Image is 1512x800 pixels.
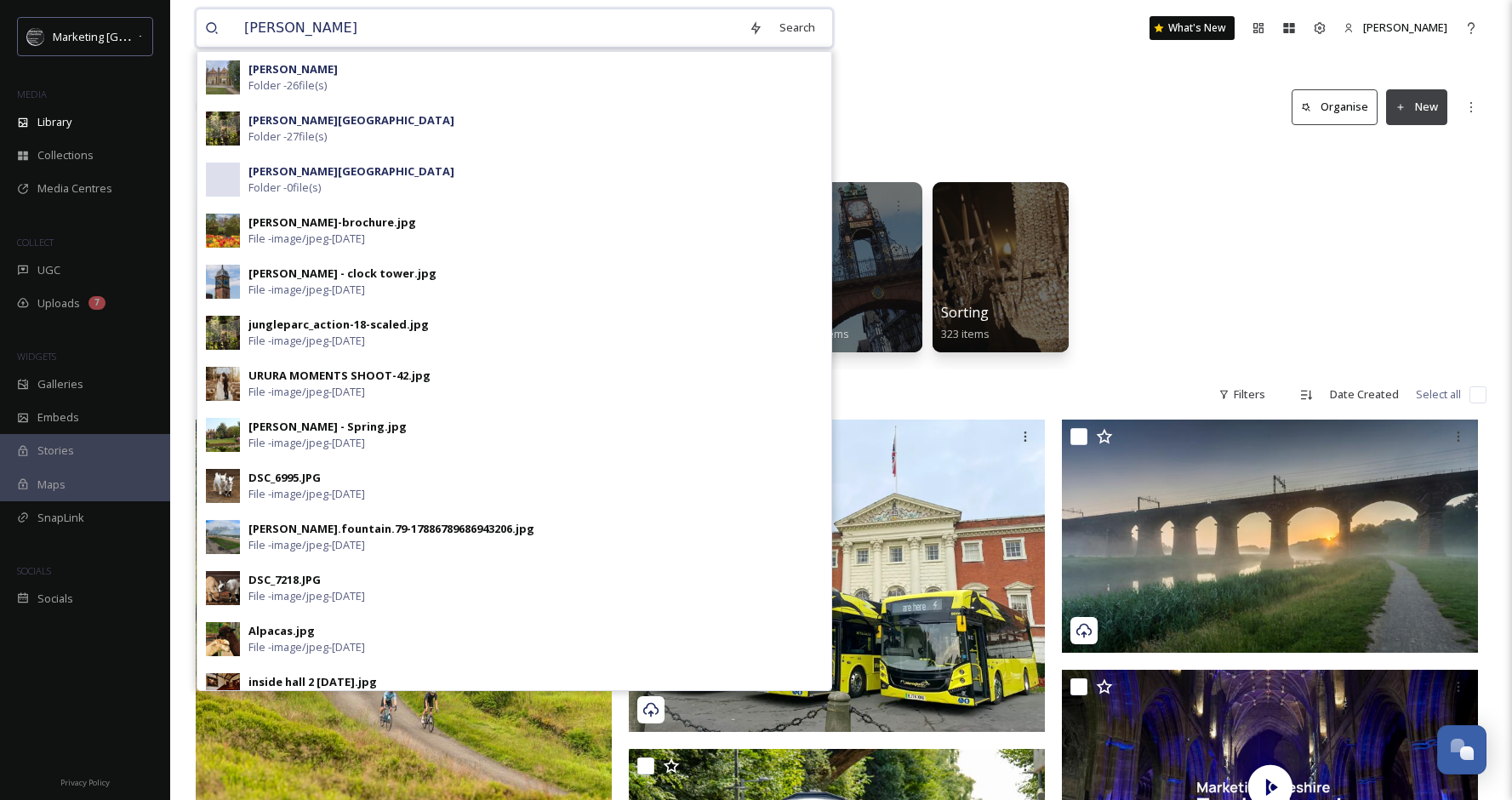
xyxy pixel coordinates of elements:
[206,265,240,299] img: Andy%2520Gilbert%2520-%2520clock%2520tower.jpg
[37,295,80,311] span: Uploads
[1292,89,1378,124] button: Organise
[37,443,74,459] span: Stories
[248,572,321,588] div: DSC_7218.JPG
[248,435,365,451] span: File - image/jpeg - [DATE]
[60,771,110,791] a: Privacy Policy
[248,470,321,486] div: DSC_6995.JPG
[1150,16,1235,40] a: What's New
[248,368,431,384] div: URURA MOMENTS SHOOT-42.jpg
[941,326,990,341] span: 323 items
[206,214,240,248] img: Walton-Hall-brochure.jpg
[37,262,60,278] span: UGC
[206,673,240,707] img: inside%2520hall%25202%25206%25209%25202015.jpg
[629,420,1045,732] img: Warrington's Own Buses Volvo BZL.webp
[1437,725,1486,774] button: Open Chat
[248,317,429,333] div: jungleparc_action-18-scaled.jpg
[1210,378,1274,411] div: Filters
[248,77,327,94] span: Folder - 26 file(s)
[248,112,454,128] strong: [PERSON_NAME][GEOGRAPHIC_DATA]
[37,376,83,392] span: Galleries
[941,305,990,341] a: Sorting323 items
[248,639,365,655] span: File - image/jpeg - [DATE]
[206,316,240,350] img: jungleparc_action-18-scaled.jpg
[248,333,365,349] span: File - image/jpeg - [DATE]
[196,386,242,403] span: 1823 file s
[17,88,47,100] span: MEDIA
[206,111,240,146] img: jungleparc_action-18-scaled.jpg
[248,129,327,145] span: Folder - 27 file(s)
[37,510,84,526] span: SnapLink
[53,28,214,44] span: Marketing [GEOGRAPHIC_DATA]
[88,296,106,310] div: 7
[1386,89,1447,124] button: New
[206,622,240,656] img: Alpacas.jpg
[248,623,315,639] div: Alpacas.jpg
[248,61,338,77] strong: [PERSON_NAME]
[248,588,365,604] span: File - image/jpeg - [DATE]
[248,486,365,502] span: File - image/jpeg - [DATE]
[17,350,56,363] span: WIDGETS
[206,60,240,94] img: inbound7648959296267346216.jpg
[206,571,240,605] img: DSC_7218.JPG
[248,282,365,298] span: File - image/jpeg - [DATE]
[771,11,824,44] div: Search
[60,777,110,788] span: Privacy Policy
[248,674,377,690] div: inside hall 2 [DATE].jpg
[37,147,94,163] span: Collections
[37,180,112,197] span: Media Centres
[1292,89,1386,124] a: Organise
[206,520,240,554] img: ian.fountain.79-17886789686943206.jpg
[248,266,436,282] div: [PERSON_NAME] - clock tower.jpg
[206,367,240,401] img: URURA%2520MOMENTS%2520SHOOT-42.jpg
[37,409,79,426] span: Embeds
[1321,378,1407,411] div: Date Created
[27,28,44,45] img: MC-Logo-01.svg
[17,564,51,577] span: SOCIALS
[248,419,407,435] div: [PERSON_NAME] - Spring.jpg
[248,384,365,400] span: File - image/jpeg - [DATE]
[248,163,454,179] strong: [PERSON_NAME][GEOGRAPHIC_DATA]
[206,469,240,503] img: DSC_6995.JPG
[941,303,989,322] span: Sorting
[37,591,73,607] span: Socials
[1062,420,1478,653] img: AdobeStock_360573579.jpeg
[248,231,365,247] span: File - image/jpeg - [DATE]
[248,180,321,196] span: Folder - 0 file(s)
[37,477,66,493] span: Maps
[236,9,740,47] input: Search your library
[1363,20,1447,35] span: [PERSON_NAME]
[1335,11,1456,44] a: [PERSON_NAME]
[248,214,416,231] div: [PERSON_NAME]-brochure.jpg
[1416,386,1461,403] span: Select all
[37,114,71,130] span: Library
[206,418,240,452] img: Walton%2520Hall%2520-%2520Spring.jpg
[196,174,342,352] a: SHAREDShared with you94 folders
[248,521,534,537] div: [PERSON_NAME].fountain.79-17886789686943206.jpg
[17,236,54,249] span: COLLECT
[248,537,365,553] span: File - image/jpeg - [DATE]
